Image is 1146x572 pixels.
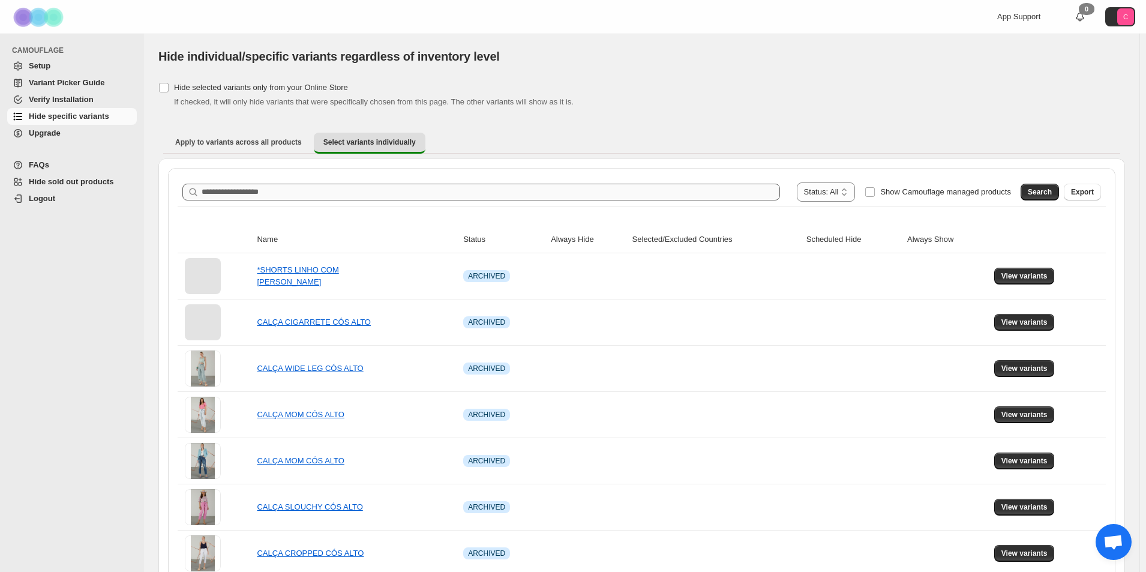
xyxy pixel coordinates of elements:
a: Hide sold out products [7,173,137,190]
th: Always Show [904,226,991,253]
span: Verify Installation [29,95,94,104]
button: View variants [994,545,1055,562]
th: Scheduled Hide [803,226,904,253]
span: Hide sold out products [29,177,114,186]
a: Logout [7,190,137,207]
text: C [1123,13,1128,20]
a: Hide specific variants [7,108,137,125]
a: Variant Picker Guide [7,74,137,91]
span: View variants [1001,410,1048,420]
span: View variants [1001,549,1048,558]
span: CAMOUFLAGE [12,46,138,55]
span: View variants [1001,502,1048,512]
a: CALÇA CIGARRETE CÓS ALTO [257,318,371,327]
span: View variants [1001,318,1048,327]
th: Always Hide [547,226,628,253]
a: CALÇA SLOUCHY CÓS ALTO [257,502,362,511]
span: Hide individual/specific variants regardless of inventory level [158,50,500,63]
th: Selected/Excluded Countries [629,226,803,253]
button: View variants [994,268,1055,284]
button: Search [1021,184,1059,200]
span: Logout [29,194,55,203]
a: Upgrade [7,125,137,142]
span: ARCHIVED [468,502,505,512]
a: CALÇA WIDE LEG CÓS ALTO [257,364,363,373]
span: Select variants individually [323,137,416,147]
span: ARCHIVED [468,318,505,327]
span: ARCHIVED [468,364,505,373]
span: If checked, it will only hide variants that were specifically chosen from this page. The other va... [174,97,574,106]
span: Hide specific variants [29,112,109,121]
span: ARCHIVED [468,410,505,420]
span: View variants [1001,456,1048,466]
span: Avatar with initials C [1117,8,1134,25]
span: View variants [1001,271,1048,281]
button: Export [1064,184,1101,200]
div: 0 [1079,3,1094,15]
span: ARCHIVED [468,271,505,281]
span: ARCHIVED [468,456,505,466]
span: ARCHIVED [468,549,505,558]
a: CALÇA MOM CÓS ALTO [257,456,344,465]
span: Setup [29,61,50,70]
a: 0 [1074,11,1086,23]
span: View variants [1001,364,1048,373]
a: Verify Installation [7,91,137,108]
span: Search [1028,187,1052,197]
span: Hide selected variants only from your Online Store [174,83,348,92]
button: View variants [994,453,1055,469]
span: Variant Picker Guide [29,78,104,87]
span: FAQs [29,160,49,169]
button: View variants [994,499,1055,516]
span: App Support [997,12,1040,21]
button: View variants [994,406,1055,423]
span: Apply to variants across all products [175,137,302,147]
a: *SHORTS LINHO COM [PERSON_NAME] [257,265,338,286]
a: CALÇA MOM CÓS ALTO [257,410,344,419]
span: Show Camouflage managed products [880,187,1011,196]
a: Setup [7,58,137,74]
button: Select variants individually [314,133,425,154]
button: Avatar with initials C [1105,7,1135,26]
th: Name [253,226,460,253]
button: View variants [994,314,1055,331]
span: Upgrade [29,128,61,137]
a: CALÇA CROPPED CÓS ALTO [257,549,364,558]
button: Apply to variants across all products [166,133,311,152]
span: Export [1071,187,1094,197]
th: Status [460,226,547,253]
a: FAQs [7,157,137,173]
img: Camouflage [10,1,70,34]
button: View variants [994,360,1055,377]
a: Bate-papo aberto [1096,524,1132,560]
